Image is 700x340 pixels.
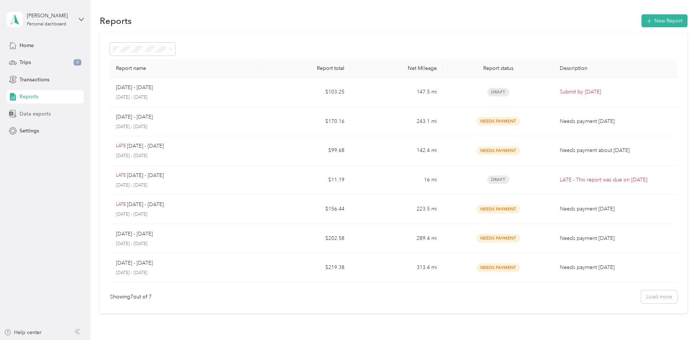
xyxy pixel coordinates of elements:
p: Needs payment [DATE] [560,205,671,213]
span: Needs Payment [477,205,520,213]
div: [PERSON_NAME] [27,12,73,20]
span: Settings [20,127,39,135]
td: 16 mi [350,166,443,195]
p: Needs payment [DATE] [560,234,671,242]
span: Needs Payment [477,263,520,272]
th: Report name [110,59,258,78]
span: Draft [487,88,509,96]
p: LATE [116,143,126,149]
td: $11.19 [258,166,350,195]
p: [DATE] - [DATE] [127,142,164,150]
td: 223.5 mi [350,195,443,224]
p: [DATE] - [DATE] [116,182,252,189]
p: [DATE] - [DATE] [116,153,252,159]
div: Personal dashboard [27,22,66,26]
span: Needs Payment [477,117,520,125]
td: $103.25 [258,78,350,107]
p: Needs payment about [DATE] [560,146,671,155]
p: Needs payment [DATE] [560,117,671,125]
p: [DATE] - [DATE] [116,211,252,218]
p: [DATE] - [DATE] [116,84,153,92]
p: [DATE] - [DATE] [127,201,164,209]
td: 142.4 mi [350,136,443,166]
th: Description [554,59,677,78]
p: [DATE] - [DATE] [116,270,252,276]
span: Data exports [20,110,51,118]
th: Report total [258,59,350,78]
td: $99.68 [258,136,350,166]
p: LATE [116,172,126,179]
p: [DATE] - [DATE] [116,113,153,121]
p: [DATE] - [DATE] [116,94,252,101]
td: $219.38 [258,253,350,283]
p: [DATE] - [DATE] [127,171,164,180]
button: Help center [4,329,42,336]
td: 289.4 mi [350,224,443,254]
div: Report status [449,65,548,71]
p: [DATE] - [DATE] [116,259,153,267]
p: [DATE] - [DATE] [116,241,252,247]
span: Needs Payment [477,146,520,155]
td: $156.44 [258,195,350,224]
p: [DATE] - [DATE] [116,124,252,130]
span: Reports [20,93,38,100]
p: Needs payment [DATE] [560,263,671,272]
span: 4 [74,59,81,66]
iframe: Everlance-gr Chat Button Frame [659,299,700,340]
span: Home [20,42,34,49]
td: $170.16 [258,107,350,137]
span: Draft [487,176,509,184]
div: Showing 7 out of 7 [110,293,152,301]
span: Trips [20,59,31,66]
td: 147.5 mi [350,78,443,107]
button: New Report [641,14,687,27]
td: 243.1 mi [350,107,443,137]
th: Net Mileage [350,59,443,78]
p: LATE [116,201,126,208]
span: Needs Payment [477,234,520,242]
span: Transactions [20,76,49,84]
td: 313.4 mi [350,253,443,283]
td: $202.58 [258,224,350,254]
h1: Reports [100,17,132,25]
p: Submit by [DATE] [560,88,671,96]
p: LATE - This report was due on [DATE] [560,176,671,184]
p: [DATE] - [DATE] [116,230,153,238]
